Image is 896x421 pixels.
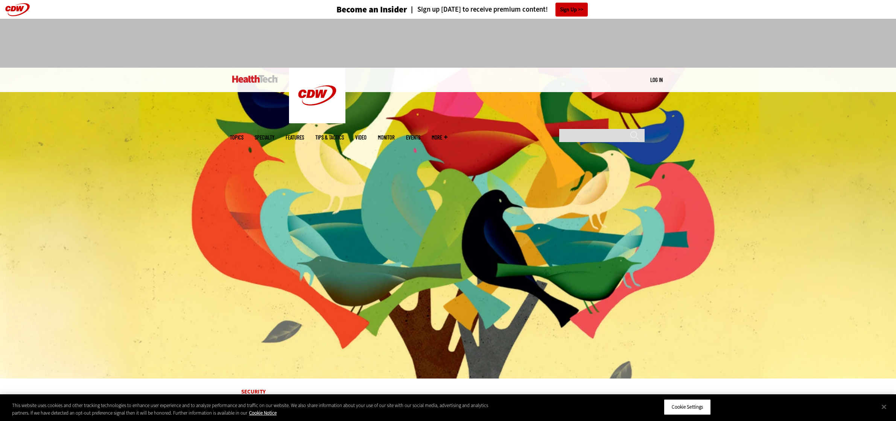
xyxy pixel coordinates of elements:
a: Sign Up [555,3,588,17]
button: Cookie Settings [664,399,711,415]
a: Video [355,135,367,140]
span: Specialty [255,135,274,140]
div: This website uses cookies and other tracking technologies to enhance user experience and to analy... [12,402,493,416]
a: Become an Insider [308,5,407,14]
span: Topics [230,135,243,140]
a: Features [286,135,304,140]
a: Log in [650,76,663,83]
img: Home [289,68,345,123]
iframe: advertisement [311,26,585,60]
a: Security [241,388,266,395]
a: More information about your privacy [249,410,277,416]
a: Tips & Tactics [315,135,344,140]
button: Close [876,398,892,415]
span: More [432,135,447,140]
a: CDW [289,117,345,125]
img: Home [232,75,278,83]
h3: Become an Insider [336,5,407,14]
a: MonITor [378,135,395,140]
a: Events [406,135,420,140]
div: User menu [650,76,663,84]
a: Sign up [DATE] to receive premium content! [407,6,548,13]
